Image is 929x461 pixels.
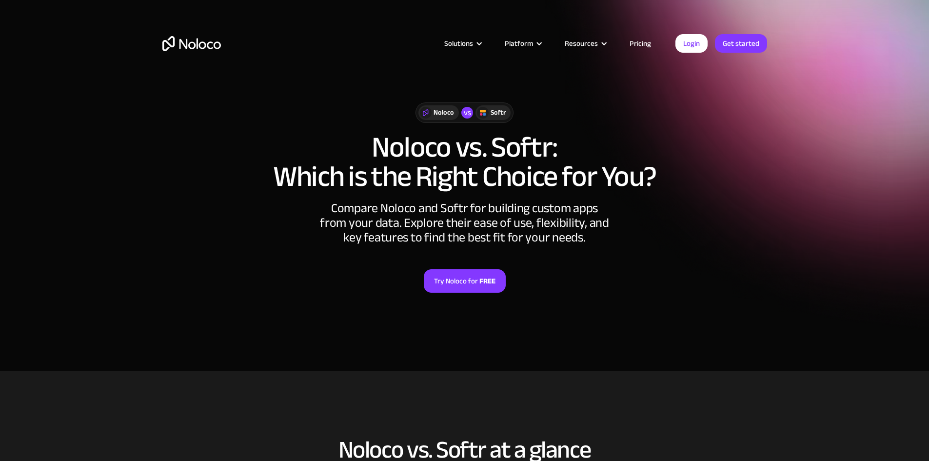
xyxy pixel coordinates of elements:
div: vs [461,107,473,119]
a: Try Noloco forFREE [424,269,506,293]
a: Login [675,34,708,53]
a: Get started [715,34,767,53]
div: Resources [565,37,598,50]
h1: Noloco vs. Softr: Which is the Right Choice for You? [162,133,767,191]
div: Platform [505,37,533,50]
a: Pricing [617,37,663,50]
div: Resources [553,37,617,50]
strong: FREE [479,275,495,287]
div: Softr [491,107,506,118]
div: Compare Noloco and Softr for building custom apps from your data. Explore their ease of use, flex... [318,201,611,245]
div: Solutions [432,37,493,50]
div: Solutions [444,37,473,50]
a: home [162,36,221,51]
div: Platform [493,37,553,50]
div: Noloco [434,107,454,118]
